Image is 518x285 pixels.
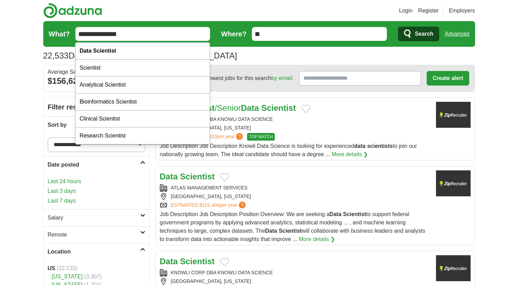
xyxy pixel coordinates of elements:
img: Company logo [436,170,471,196]
span: Job Description Job Description Position Overview: We are seeking a to support federal government... [160,211,425,242]
strong: Scientist [343,211,366,217]
div: Clinical Scientist [75,110,210,127]
div: Research Scientist [75,127,210,144]
a: Login [399,7,412,15]
a: Register [418,7,439,15]
img: Company logo [436,102,471,128]
strong: Data [265,228,277,234]
a: Data Scientist [160,257,215,266]
button: Add to favorite jobs [220,258,229,266]
a: Location [44,243,149,260]
strong: Scientist [279,228,302,234]
span: ? [239,202,246,208]
img: Company logo [436,255,471,281]
a: Last 7 days [48,197,145,205]
a: Sort by [44,116,149,133]
h1: Data Scientist Jobs in [GEOGRAPHIC_DATA] [43,51,237,60]
h2: Remote [48,231,140,239]
div: Bioinformatics Scientist [75,93,210,110]
div: Analytical Scientist [75,77,210,93]
button: Create alert [427,71,469,86]
span: Search [415,27,433,41]
strong: Scientist [180,257,215,266]
h2: Location [48,248,140,256]
button: Add to favorite jobs [301,105,310,113]
button: Add to favorite jobs [220,173,229,181]
strong: Scientist [261,103,296,113]
button: Search [398,27,439,41]
strong: Data [160,257,178,266]
a: Date posted [44,156,149,173]
a: Last 3 days [48,187,145,195]
span: ? [236,133,243,140]
strong: US [48,265,55,271]
div: [GEOGRAPHIC_DATA], [US_STATE] [160,278,430,285]
span: 22,533 [43,50,69,62]
div: ATLAS MANAGEMENT SERVICES [160,184,430,192]
a: Advanced [445,27,469,41]
h2: Filter results [44,98,149,116]
h2: Salary [48,214,140,222]
a: More details ❯ [331,150,368,159]
div: [GEOGRAPHIC_DATA], [US_STATE] [160,124,430,132]
img: Adzuna logo [43,3,102,18]
strong: Data Scientist [80,48,116,54]
a: Employers [449,7,475,15]
a: Salary [44,209,149,226]
strong: Data [241,103,259,113]
strong: scientists [367,143,393,149]
span: (3,307) [84,274,102,279]
div: KNOWLI CORP DBA KNOWLI DATA SCIENCE [160,116,430,123]
a: Last 24 hours [48,177,145,186]
a: Remote [44,226,149,243]
label: Where? [221,29,246,39]
span: Job Description Job Description Knowli Data Science is looking for experienced to join our nation... [160,143,417,157]
div: $156,620 [48,75,145,87]
h2: Sort by [48,121,140,129]
a: Data Scientist [160,172,215,181]
span: (22,533) [57,265,78,271]
div: Scientist [75,60,210,77]
div: Average Salary [48,69,145,75]
div: KNOWLI CORP DBA KNOWLI DATA SCIENCE [160,269,430,276]
a: [US_STATE] [52,274,83,279]
a: ESTIMATED:$101,404per year? [171,202,247,209]
strong: Data [329,211,342,217]
label: What? [49,29,70,39]
strong: Scientist [180,172,215,181]
div: [GEOGRAPHIC_DATA], [US_STATE] [160,193,430,200]
strong: Data [160,172,178,181]
a: Data Scientist/SeniorData Scientist [160,103,296,113]
h2: Date posted [48,161,140,169]
a: by email [271,75,292,81]
span: $101,404 [199,202,219,208]
strong: data [354,143,366,149]
span: Receive the newest jobs for this search : [175,74,293,82]
span: TOP MATCH [247,133,274,141]
a: More details ❯ [299,235,335,243]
